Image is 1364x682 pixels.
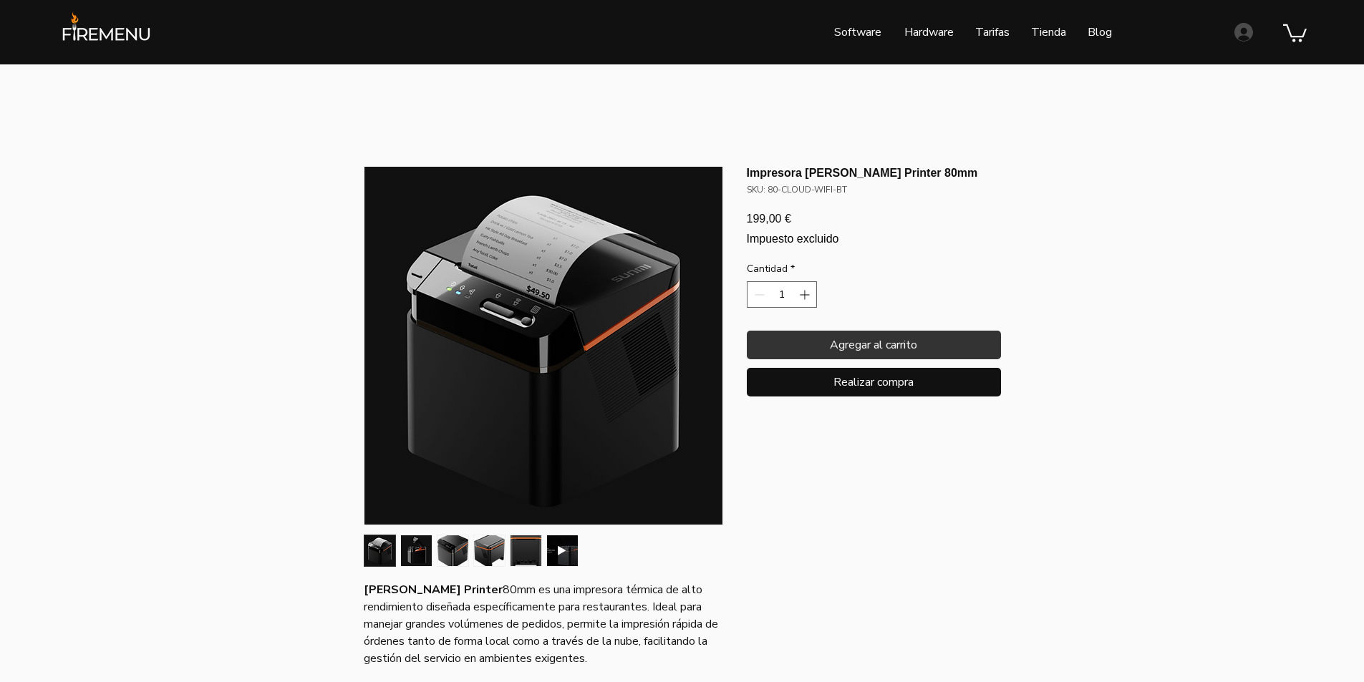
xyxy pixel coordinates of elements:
a: Software [823,14,891,50]
p: 80mm es una impresora térmica de alto rendimiento diseñada específicamente para restaurantes. Ide... [364,581,722,667]
span: 199,00 € [747,213,791,225]
button: Impresora térmicaAgrandar [364,166,723,525]
img: Miniatura: Impresora térmica [437,535,468,566]
img: Miniatura: Impresora térmica [511,535,541,566]
p: Hardware [897,14,961,50]
span: Agregar al carrito [830,336,917,354]
button: Miniatura: Impresora Sunmi Cloud Printer 80mm [546,535,579,567]
button: Agregar al carrito [747,331,1001,359]
button: Realizar compra [747,368,1001,396]
a: Tienda [1020,14,1077,50]
p: Blog [1080,14,1119,50]
img: Impresora térmica [364,167,722,525]
button: Miniatura: Impresora térmica [473,535,506,567]
button: Miniatura: Impresora térmica [437,535,469,567]
button: Miniatura: Impresora térmica [400,535,432,567]
img: Miniatura: Impresora térmica [401,535,432,566]
a: Tarifas [964,14,1020,50]
h1: Impresora [PERSON_NAME] Printer 80mm [747,166,1001,180]
img: Miniatura: Impresora Sunmi Cloud Printer 80mm [547,535,578,566]
img: FireMenu logo [57,11,155,52]
button: Miniatura: Impresora térmica [510,535,542,567]
button: Decrement [749,282,767,307]
strong: [PERSON_NAME] Printer [364,582,503,598]
p: Tienda [1024,14,1073,50]
p: Tarifas [968,14,1017,50]
button: Miniatura: Impresora térmica [364,535,396,567]
div: SKU: 80-CLOUD-WIFI-BT [747,184,1001,196]
img: Miniatura: Impresora térmica [474,535,505,566]
input: Cantidad [767,282,797,307]
nav: Sitio [718,14,1123,50]
legend: Cantidad [747,262,795,282]
a: Hardware [891,14,964,50]
button: Increment [797,282,815,307]
a: Blog [1077,14,1123,50]
span: Realizar compra [833,375,914,389]
span: Impuesto excluido [747,233,839,245]
p: Software [827,14,889,50]
img: Miniatura: Impresora térmica [364,535,395,566]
